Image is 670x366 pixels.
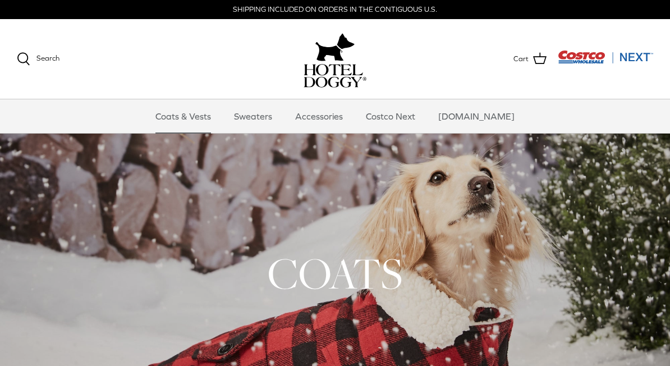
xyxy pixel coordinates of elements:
a: Accessories [285,99,353,133]
img: hoteldoggy.com [315,30,355,64]
a: Visit Costco Next [558,57,653,66]
img: Costco Next [558,50,653,64]
h1: COATS [17,246,653,301]
a: Sweaters [224,99,282,133]
a: Costco Next [356,99,425,133]
a: Search [17,52,59,66]
a: Cart [513,52,547,66]
a: [DOMAIN_NAME] [428,99,525,133]
img: hoteldoggycom [304,64,366,88]
a: hoteldoggy.com hoteldoggycom [304,30,366,88]
a: Coats & Vests [145,99,221,133]
span: Cart [513,53,529,65]
span: Search [36,54,59,62]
